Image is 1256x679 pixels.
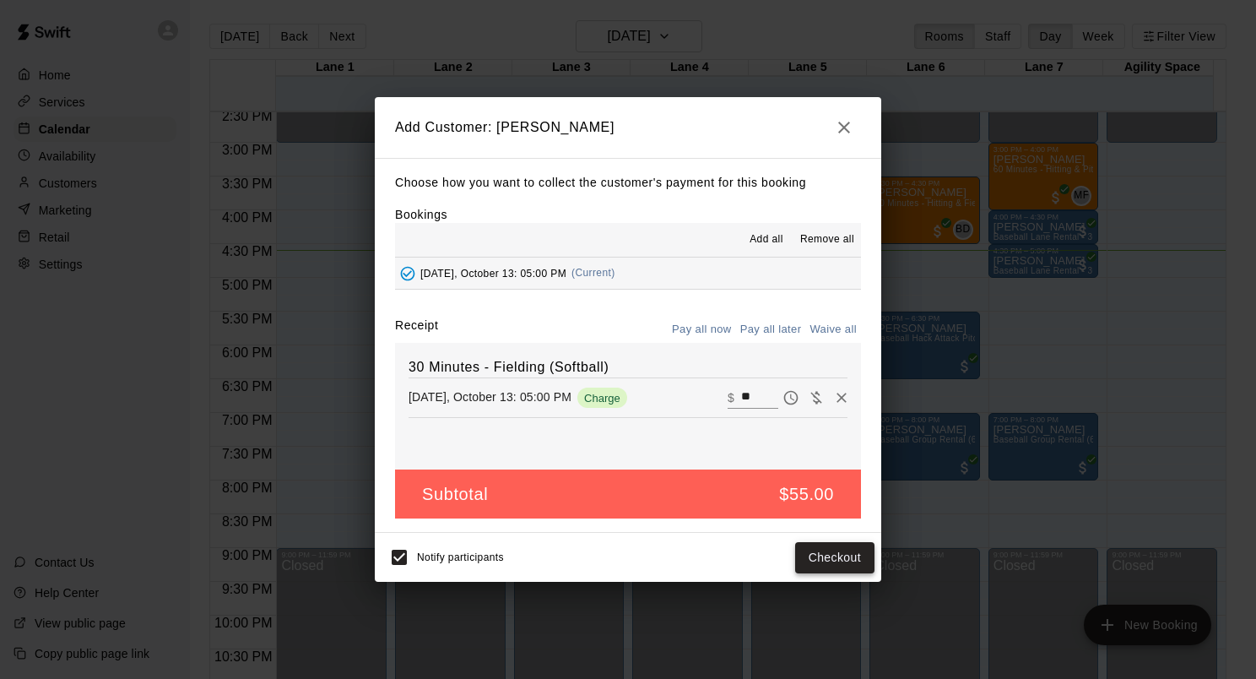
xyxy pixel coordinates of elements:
h6: 30 Minutes - Fielding (Softball) [409,356,847,378]
span: Waive payment [804,389,829,404]
span: (Current) [571,267,615,279]
button: Pay all now [668,317,736,343]
span: Add all [750,231,783,248]
label: Receipt [395,317,438,343]
h5: Subtotal [422,483,488,506]
p: $ [728,389,734,406]
h5: $55.00 [779,483,834,506]
span: Pay later [778,389,804,404]
p: [DATE], October 13: 05:00 PM [409,388,571,405]
button: Pay all later [736,317,806,343]
button: Waive all [805,317,861,343]
button: Added - Collect Payment [395,261,420,286]
span: Charge [577,392,627,405]
h2: Add Customer: [PERSON_NAME] [375,97,881,158]
label: Bookings [395,208,447,221]
button: Checkout [795,542,874,573]
span: [DATE], October 13: 05:00 PM [420,267,566,279]
button: Remove all [793,226,861,253]
button: Added - Collect Payment[DATE], October 13: 05:00 PM(Current) [395,258,861,289]
button: Remove [829,385,854,410]
span: Notify participants [417,552,504,564]
button: Add all [739,226,793,253]
p: Choose how you want to collect the customer's payment for this booking [395,172,861,193]
span: Remove all [800,231,854,248]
